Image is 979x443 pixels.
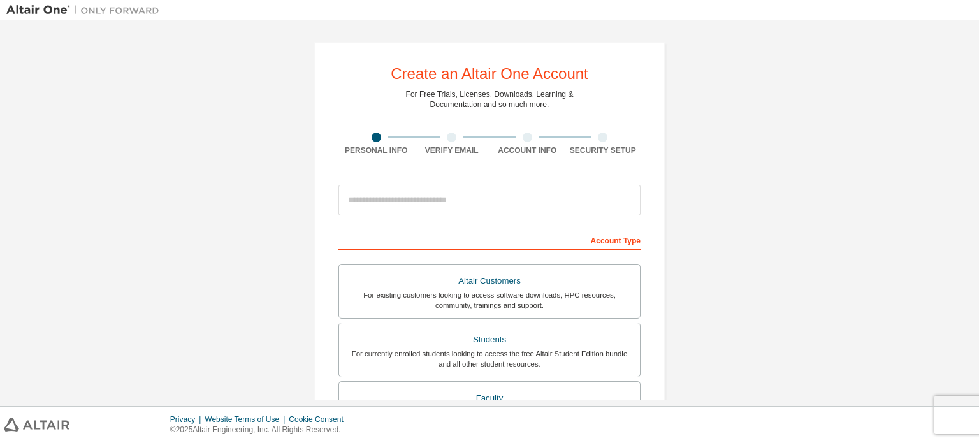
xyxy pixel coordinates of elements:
img: altair_logo.svg [4,418,69,432]
div: Students [347,331,632,349]
img: Altair One [6,4,166,17]
div: Account Info [489,145,565,156]
div: Faculty [347,389,632,407]
div: Security Setup [565,145,641,156]
p: © 2025 Altair Engineering, Inc. All Rights Reserved. [170,425,351,435]
div: For currently enrolled students looking to access the free Altair Student Edition bundle and all ... [347,349,632,369]
div: Account Type [338,229,641,250]
div: Personal Info [338,145,414,156]
div: Website Terms of Use [205,414,289,425]
div: Create an Altair One Account [391,66,588,82]
div: Cookie Consent [289,414,351,425]
div: For existing customers looking to access software downloads, HPC resources, community, trainings ... [347,290,632,310]
div: For Free Trials, Licenses, Downloads, Learning & Documentation and so much more. [406,89,574,110]
div: Privacy [170,414,205,425]
div: Altair Customers [347,272,632,290]
div: Verify Email [414,145,490,156]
